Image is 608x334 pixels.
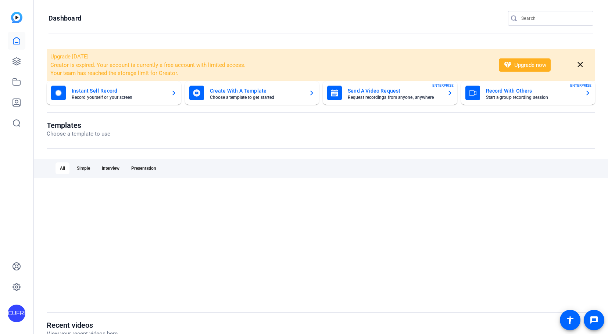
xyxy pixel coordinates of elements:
div: All [56,162,69,174]
p: Choose a template to use [47,130,110,138]
button: Record With OthersStart a group recording sessionENTERPRISE [461,81,596,105]
div: Simple [72,162,94,174]
input: Search [521,14,587,23]
mat-icon: message [590,316,598,324]
mat-card-title: Create With A Template [210,86,303,95]
mat-card-subtitle: Start a group recording session [486,95,579,100]
mat-card-subtitle: Request recordings from anyone, anywhere [348,95,441,100]
mat-card-title: Record With Others [486,86,579,95]
span: Upgrade [DATE] [50,53,89,60]
mat-card-subtitle: Record yourself or your screen [72,95,165,100]
h1: Templates [47,121,110,130]
mat-icon: close [576,60,585,69]
div: Presentation [127,162,161,174]
mat-card-title: Send A Video Request [348,86,441,95]
mat-icon: accessibility [566,316,575,324]
button: Create With A TemplateChoose a template to get started [185,81,319,105]
mat-icon: diamond [503,61,512,69]
li: Creator is expired. Your account is currently a free account with limited access. [50,61,489,69]
h1: Recent videos [47,321,118,330]
div: Interview [97,162,124,174]
button: Send A Video RequestRequest recordings from anyone, anywhereENTERPRISE [323,81,457,105]
li: Your team has reached the storage limit for Creator. [50,69,489,78]
button: Instant Self RecordRecord yourself or your screen [47,81,181,105]
h1: Dashboard [49,14,81,23]
mat-card-title: Instant Self Record [72,86,165,95]
mat-card-subtitle: Choose a template to get started [210,95,303,100]
span: ENTERPRISE [570,83,591,88]
button: Upgrade now [499,58,551,72]
div: CUFRIE [8,305,25,322]
span: ENTERPRISE [432,83,454,88]
img: blue-gradient.svg [11,12,22,23]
